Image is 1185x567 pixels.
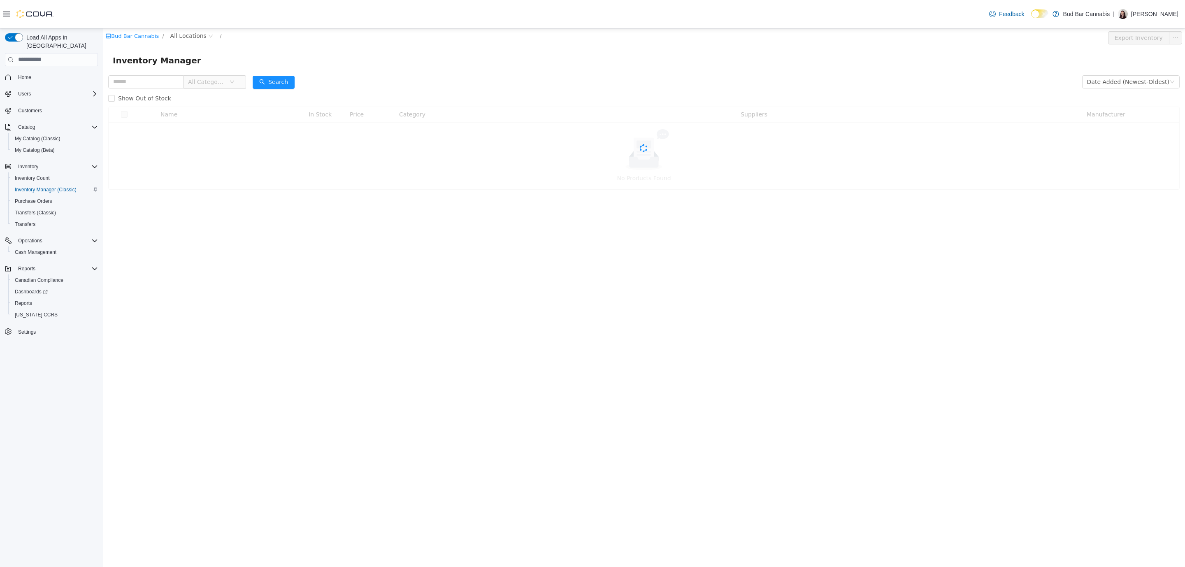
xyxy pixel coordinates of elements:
[8,172,101,184] button: Inventory Count
[12,67,72,73] span: Show Out of Stock
[8,297,101,309] button: Reports
[1113,9,1115,19] p: |
[2,325,101,337] button: Settings
[12,196,56,206] a: Purchase Orders
[15,147,55,153] span: My Catalog (Beta)
[59,5,61,11] span: /
[15,162,98,172] span: Inventory
[23,33,98,50] span: Load All Apps in [GEOGRAPHIC_DATA]
[18,107,42,114] span: Customers
[15,326,98,337] span: Settings
[12,287,98,297] span: Dashboards
[15,264,98,274] span: Reports
[18,74,31,81] span: Home
[8,309,101,321] button: [US_STATE] CCRS
[15,106,45,116] a: Customers
[1063,9,1110,19] p: Bud Bar Cannabis
[2,121,101,133] button: Catalog
[8,218,101,230] button: Transfers
[15,122,38,132] button: Catalog
[8,184,101,195] button: Inventory Manager (Classic)
[67,3,104,12] span: All Locations
[1031,9,1048,18] input: Dark Mode
[15,72,35,82] a: Home
[15,198,52,204] span: Purchase Orders
[15,236,98,246] span: Operations
[8,207,101,218] button: Transfers (Classic)
[12,145,58,155] a: My Catalog (Beta)
[12,145,98,155] span: My Catalog (Beta)
[12,298,35,308] a: Reports
[15,264,39,274] button: Reports
[85,49,123,58] span: All Categories
[15,249,56,256] span: Cash Management
[2,235,101,246] button: Operations
[150,47,192,60] button: icon: searchSearch
[1005,3,1066,16] button: Export Inventory
[3,5,56,11] a: icon: shopBud Bar Cannabis
[12,185,80,195] a: Inventory Manager (Classic)
[984,47,1066,60] div: Date Added (Newest-Oldest)
[1131,9,1178,19] p: [PERSON_NAME]
[15,89,98,99] span: Users
[8,274,101,286] button: Canadian Compliance
[12,173,53,183] a: Inventory Count
[12,196,98,206] span: Purchase Orders
[127,51,132,57] i: icon: down
[12,173,98,183] span: Inventory Count
[2,263,101,274] button: Reports
[15,288,48,295] span: Dashboards
[12,275,98,285] span: Canadian Compliance
[15,221,35,228] span: Transfers
[3,5,8,10] i: icon: shop
[12,185,98,195] span: Inventory Manager (Classic)
[15,277,63,283] span: Canadian Compliance
[1118,9,1128,19] div: Ashley M
[2,88,101,100] button: Users
[15,186,77,193] span: Inventory Manager (Classic)
[12,298,98,308] span: Reports
[18,124,35,130] span: Catalog
[15,300,32,307] span: Reports
[10,26,103,39] span: Inventory Manager
[8,286,101,297] a: Dashboards
[12,208,59,218] a: Transfers (Classic)
[1067,51,1072,57] i: icon: down
[18,329,36,335] span: Settings
[12,247,60,257] a: Cash Management
[986,6,1027,22] a: Feedback
[12,247,98,257] span: Cash Management
[12,208,98,218] span: Transfers (Classic)
[8,195,101,207] button: Purchase Orders
[2,161,101,172] button: Inventory
[12,134,64,144] a: My Catalog (Classic)
[18,163,38,170] span: Inventory
[15,209,56,216] span: Transfers (Classic)
[12,310,61,320] a: [US_STATE] CCRS
[15,162,42,172] button: Inventory
[8,144,101,156] button: My Catalog (Beta)
[117,5,118,11] span: /
[8,246,101,258] button: Cash Management
[999,10,1024,18] span: Feedback
[15,175,50,181] span: Inventory Count
[12,275,67,285] a: Canadian Compliance
[5,68,98,359] nav: Complex example
[12,287,51,297] a: Dashboards
[15,72,98,82] span: Home
[15,135,60,142] span: My Catalog (Classic)
[12,310,98,320] span: Washington CCRS
[18,237,42,244] span: Operations
[12,219,39,229] a: Transfers
[12,219,98,229] span: Transfers
[1066,3,1079,16] button: icon: ellipsis
[18,265,35,272] span: Reports
[15,89,34,99] button: Users
[18,91,31,97] span: Users
[15,122,98,132] span: Catalog
[16,10,53,18] img: Cova
[15,105,98,116] span: Customers
[2,71,101,83] button: Home
[15,327,39,337] a: Settings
